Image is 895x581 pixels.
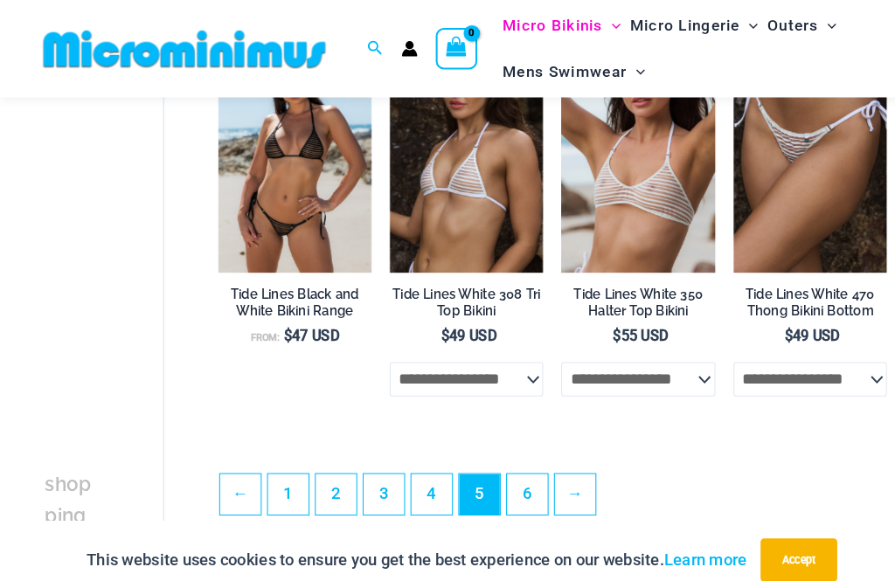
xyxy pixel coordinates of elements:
h2: Tide Lines White 350 Halter Top Bikini [544,278,692,310]
a: Page 4 [399,460,438,499]
span: Menu Toggle [584,3,601,47]
img: Tide Lines White 470 Thong 01 [711,42,859,266]
img: MM SHOP LOGO FLAT [35,28,323,67]
a: Search icon link [356,37,371,59]
span: shopping [44,459,88,511]
a: OutersMenu ToggleMenu Toggle [739,3,815,47]
h2: Tide Lines White 308 Tri Top Bikini [378,278,526,310]
iframe: TrustedSite Certified [44,51,201,400]
span: $ [593,317,601,334]
span: Micro Bikinis [487,3,584,47]
span: Outers [743,3,793,47]
a: Tide Lines White 350 Halter Top Bikini [544,278,692,317]
a: Tide Lines White 470 Thong 01Tide Lines White 470 Thong 02Tide Lines White 470 Thong 02 [711,42,859,266]
bdi: 49 USD [427,317,481,334]
a: Tide Lines White 308 Tri Top Bikini [378,278,526,317]
img: Tide Lines White 350 Halter Top 01 [544,42,692,266]
span: Menu Toggle [717,3,734,47]
bdi: 49 USD [760,317,814,334]
a: Tide Lines White 470 Thong Bikini Bottom [711,278,859,317]
a: Account icon link [389,39,405,55]
bdi: 47 USD [275,317,329,334]
button: Accept [737,522,811,564]
a: Tide Lines Black 308 Tri Top 470 Thong 01Tide Lines White 308 Tri Top 470 Thong 03Tide Lines Whit... [212,42,360,266]
p: This website uses cookies to ensure you get the best experience on our website. [84,529,724,556]
img: Tide Lines White 308 Tri Top 01 [378,42,526,266]
a: → [538,460,577,499]
span: Page 5 [445,460,484,499]
span: $ [760,317,768,334]
h2: Tide Lines Black and White Bikini Range [212,278,360,310]
a: ← [213,460,253,499]
span: $ [275,317,283,334]
a: Page 2 [306,460,345,499]
span: Mens Swimwear [487,47,607,92]
span: $ [427,317,435,334]
a: Mens SwimwearMenu ToggleMenu Toggle [482,47,629,92]
a: Tide Lines White 350 Halter Top 01Tide Lines White 350 Halter Top 480 MicroTide Lines White 350 H... [544,42,692,266]
bdi: 55 USD [593,317,647,334]
a: Micro LingerieMenu ToggleMenu Toggle [606,3,739,47]
nav: Product Pagination [212,459,859,509]
span: Menu Toggle [607,47,625,92]
a: Tide Lines White 308 Tri Top 01Tide Lines White 308 Tri Top 480 Micro 04Tide Lines White 308 Tri ... [378,42,526,266]
span: From: [243,322,271,333]
img: Tide Lines Black 308 Tri Top 470 Thong 01 [212,42,360,266]
a: Page 1 [260,460,299,499]
a: View Shopping Cart, empty [422,27,462,67]
span: Micro Lingerie [610,3,717,47]
a: Page 3 [352,460,392,499]
a: Micro BikinisMenu ToggleMenu Toggle [482,3,606,47]
span: Menu Toggle [793,3,810,47]
a: Page 6 [491,460,531,499]
a: Learn more [643,533,724,551]
h2: Tide Lines White 470 Thong Bikini Bottom [711,278,859,310]
a: Tide Lines Black and White Bikini Range [212,278,360,317]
